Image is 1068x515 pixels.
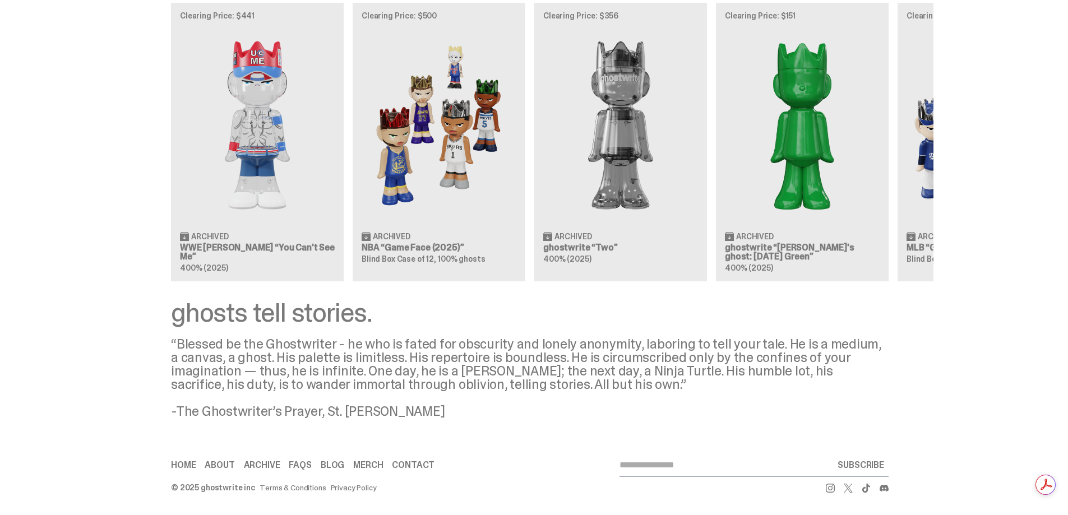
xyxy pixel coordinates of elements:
[543,243,698,252] h3: ghostwrite “Two”
[907,254,1030,264] span: Blind Box Case of 12, 100% ghosts
[543,12,698,20] p: Clearing Price: $356
[543,29,698,222] img: Two
[907,29,1061,222] img: Game Face (2025)
[180,243,335,261] h3: WWE [PERSON_NAME] “You Can't See Me”
[289,461,311,470] a: FAQs
[362,29,516,222] img: Game Face (2025)
[543,254,591,264] span: 400% (2025)
[907,243,1061,252] h3: MLB “Game Face (2025)”
[191,233,229,240] span: Archived
[362,243,516,252] h3: NBA “Game Face (2025)”
[534,3,707,281] a: Clearing Price: $356 Two Archived
[833,454,889,476] button: SUBSCRIBE
[321,461,344,470] a: Blog
[171,337,889,418] div: “Blessed be the Ghostwriter - he who is fated for obscurity and lonely anonymity, laboring to tel...
[260,484,326,491] a: Terms & Conditions
[725,12,880,20] p: Clearing Price: $151
[716,3,889,281] a: Clearing Price: $151 Schrödinger's ghost: Sunday Green Archived
[180,12,335,20] p: Clearing Price: $441
[725,243,880,261] h3: ghostwrite “[PERSON_NAME]'s ghost: [DATE] Green”
[736,233,774,240] span: Archived
[205,461,234,470] a: About
[171,299,889,326] div: ghosts tell stories.
[373,233,410,240] span: Archived
[171,3,344,281] a: Clearing Price: $441 You Can't See Me Archived
[907,12,1061,20] p: Clearing Price: $425
[180,29,335,222] img: You Can't See Me
[331,484,377,491] a: Privacy Policy
[353,3,525,281] a: Clearing Price: $500 Game Face (2025) Archived
[180,263,228,273] span: 400% (2025)
[353,461,383,470] a: Merch
[554,233,592,240] span: Archived
[362,254,485,264] span: Blind Box Case of 12, 100% ghosts
[725,29,880,222] img: Schrödinger's ghost: Sunday Green
[244,461,280,470] a: Archive
[725,263,773,273] span: 400% (2025)
[918,233,955,240] span: Archived
[171,484,255,491] div: © 2025 ghostwrite inc
[392,461,434,470] a: Contact
[362,12,516,20] p: Clearing Price: $500
[171,461,196,470] a: Home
